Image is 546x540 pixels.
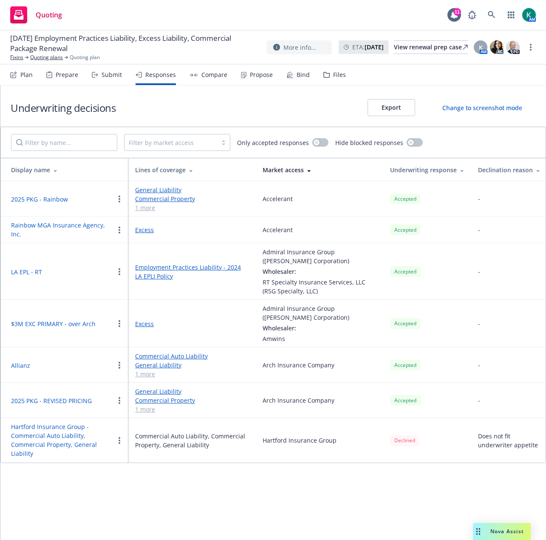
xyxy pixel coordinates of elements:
[11,221,114,239] button: Rainbow MGA Insurance Agency, Inc.
[490,528,524,535] span: Nova Assist
[442,103,522,112] div: Change to screenshot mode
[473,523,484,540] div: Drag to move
[145,71,176,78] div: Responses
[135,369,249,378] a: 1 more
[30,54,63,61] a: Quoting plans
[394,41,468,54] div: View renewal prep case
[352,43,384,51] span: ETA :
[263,334,376,343] div: Amwins
[478,225,480,234] div: -
[11,267,42,276] button: LA EPL - RT
[10,54,23,61] a: Fixins
[36,11,62,18] span: Quoting
[7,3,65,27] a: Quoting
[263,194,293,203] div: Accelerant
[333,71,346,78] div: Files
[70,54,100,61] span: Quoting plan
[478,165,540,174] div: Declination reason
[135,432,249,449] div: Commercial Auto Liability, Commercial Property, General Liability
[263,165,376,174] div: Market access
[478,396,480,405] div: -
[365,43,384,51] strong: [DATE]
[263,396,334,405] div: Arch Insurance Company
[390,435,419,446] span: Declined
[429,99,536,116] button: Change to screenshot mode
[464,6,481,23] a: Report a Bug
[390,395,421,406] div: Accepted
[135,396,249,405] a: Commercial Property
[390,266,421,277] div: Accepted
[390,435,419,446] div: Declined
[453,8,461,16] div: 11
[478,361,480,369] div: -
[263,361,334,369] div: Arch Insurance Company
[522,8,536,22] img: photo
[390,165,464,174] div: Underwriting response
[135,263,249,281] a: Employment Practices Liability - 2024 LA EPLI Policy
[56,71,78,78] div: Prepare
[263,247,376,265] div: Admiral Insurance Group ([PERSON_NAME] Corporation)
[102,71,122,78] div: Submit
[135,225,249,234] a: Excess
[263,267,376,276] div: Wholesaler:
[335,138,403,147] span: Hide blocked responses
[250,71,273,78] div: Propose
[135,185,249,194] a: General Liability
[394,40,468,54] a: View renewal prep case
[368,99,415,116] button: Export
[135,361,249,369] a: General Liability
[11,422,114,458] button: Hartford Insurance Group - Commercial Auto Liability, Commercial Property, General Liability
[506,40,520,54] img: photo
[479,43,483,52] span: K
[263,324,376,333] div: Wholesaler:
[483,6,500,23] a: Search
[297,71,310,78] div: Bind
[490,40,504,54] img: photo
[135,203,249,212] a: 1 more
[11,319,96,328] button: $3M EXC PRIMARY - over Arch
[526,42,536,52] a: more
[263,278,376,296] div: RT Specialty Insurance Services, LLC (RSG Specialty, LLC)
[201,71,227,78] div: Compare
[478,319,480,328] div: -
[11,134,117,151] input: Filter by name...
[478,267,480,276] div: -
[478,194,480,203] div: -
[237,138,309,147] span: Only accepted responses
[135,194,249,203] a: Commercial Property
[135,165,249,174] div: Lines of coverage
[390,193,421,204] div: Accepted
[266,40,332,54] button: More info...
[478,432,540,449] div: Does not fit underwriter appetite
[390,225,421,235] div: Accepted
[390,318,421,329] div: Accepted
[11,101,116,115] h1: Underwriting decisions
[135,405,249,414] a: 1 more
[135,387,249,396] a: General Liability
[283,43,316,52] span: More info...
[390,360,421,370] div: Accepted
[473,523,531,540] button: Nova Assist
[263,225,293,234] div: Accelerant
[10,33,260,54] span: [DATE] Employment Practices Liability, Excess Liability, Commercial Package Renewal
[503,6,520,23] a: Switch app
[11,361,30,370] button: Allianz
[20,71,33,78] div: Plan
[11,396,92,405] button: 2025 PKG - REVISED PRICING
[11,195,68,204] button: 2025 PKG - Rainbow
[135,352,249,361] a: Commercial Auto Liability
[11,165,122,174] div: Display name
[135,319,249,328] a: Excess
[263,304,376,322] div: Admiral Insurance Group ([PERSON_NAME] Corporation)
[263,436,337,445] div: Hartford Insurance Group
